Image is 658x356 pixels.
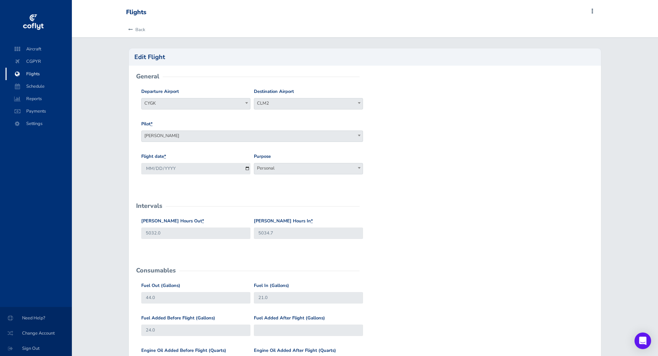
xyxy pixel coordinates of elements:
label: Purpose [254,153,271,160]
label: Flight date [141,153,166,160]
span: Schedule [12,80,65,93]
label: [PERSON_NAME] Hours In [254,218,313,225]
div: Flights [126,9,146,16]
span: Personal [254,163,363,173]
label: Engine Oil Added After Flight (Quarts) [254,347,336,354]
img: coflyt logo [22,12,45,33]
span: CGPYR [12,55,65,68]
span: Settings [12,117,65,130]
abbr: required [202,218,204,224]
span: Need Help? [8,312,64,324]
span: Payments [12,105,65,117]
h2: General [136,73,159,79]
span: Aircraft [12,43,65,55]
abbr: required [164,153,166,160]
h2: Consumables [136,267,176,273]
span: Rick Mastronardi [142,131,363,141]
h2: Intervals [136,203,162,209]
abbr: required [151,121,153,127]
span: CLM2 [254,98,363,108]
span: Reports [12,93,65,105]
label: Fuel Added Before Flight (Gallons) [141,315,215,322]
span: CYGK [141,98,250,109]
span: CYGK [142,98,250,108]
span: Personal [254,163,363,174]
span: CLM2 [254,98,363,109]
label: [PERSON_NAME] Hours Out [141,218,204,225]
label: Pilot [141,121,153,128]
label: Destination Airport [254,88,294,95]
span: Change Account [8,327,64,339]
label: Fuel Out (Gallons) [141,282,180,289]
label: Engine Oil Added Before Flight (Quarts) [141,347,226,354]
span: Sign Out [8,342,64,355]
span: Rick Mastronardi [141,131,363,142]
span: Flights [12,68,65,80]
label: Fuel Added After Flight (Gallons) [254,315,325,322]
a: Back [126,22,145,37]
abbr: required [311,218,313,224]
div: Open Intercom Messenger [635,333,651,349]
label: Fuel In (Gallons) [254,282,289,289]
label: Departure Airport [141,88,179,95]
h2: Edit Flight [134,54,595,60]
